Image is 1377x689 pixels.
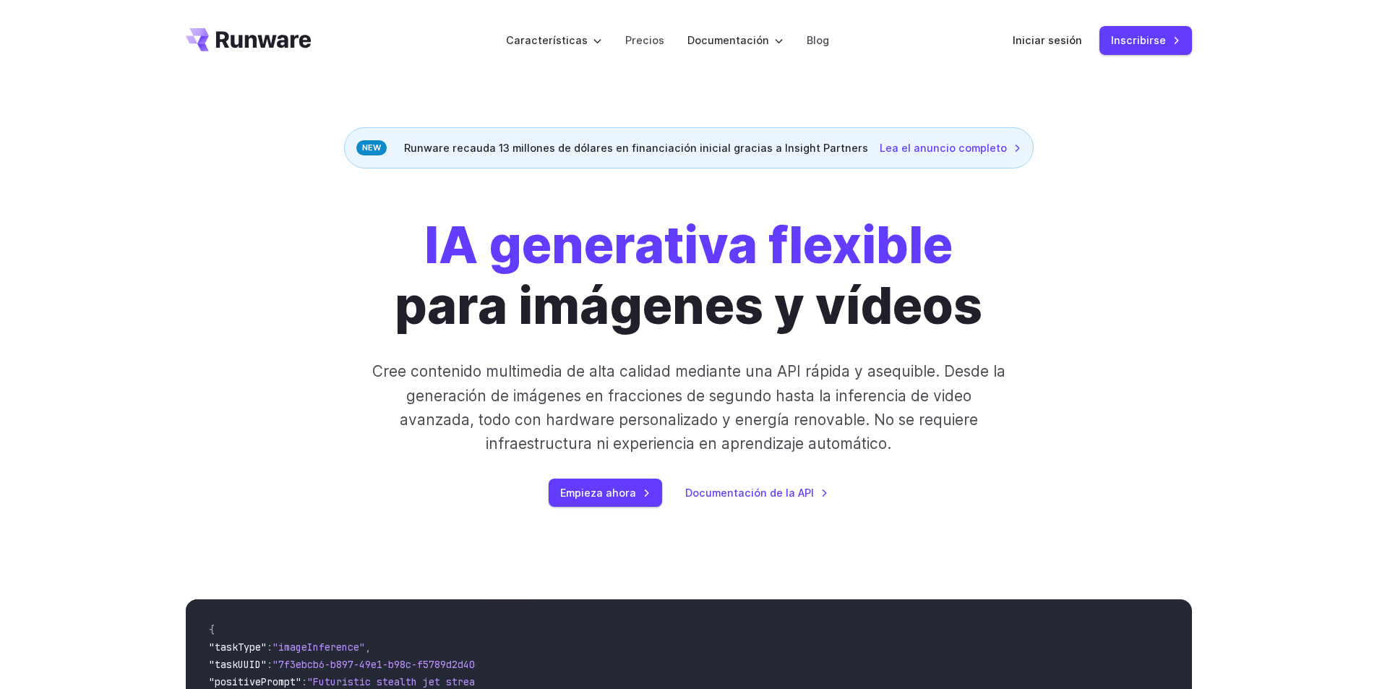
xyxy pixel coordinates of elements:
[404,142,868,154] font: Runware recauda 13 millones de dólares en financiación inicial gracias a Insight Partners
[209,658,267,671] span: "taskUUID"
[880,142,1007,154] font: Lea el anuncio completo
[687,34,769,46] font: Documentación
[1111,34,1166,46] font: Inscribirse
[372,362,1005,453] font: Cree contenido multimedia de alta calidad mediante una API rápida y asequible. Desde la generació...
[307,675,833,688] span: "Futuristic stealth jet streaking through a neon-lit cityscape with glowing purple exhaust"
[209,623,215,636] span: {
[186,28,312,51] a: Ir a /
[549,479,662,507] a: Empieza ahora
[685,484,828,501] a: Documentación de la API
[807,32,829,48] a: Blog
[625,32,664,48] a: Precios
[365,641,371,654] span: ,
[424,214,953,275] font: IA generativa flexible
[273,658,492,671] span: "7f3ebcb6-b897-49e1-b98c-f5789d2d40d7"
[301,675,307,688] span: :
[1013,34,1082,46] font: Iniciar sesión
[209,675,301,688] span: "positivePrompt"
[273,641,365,654] span: "imageInference"
[267,658,273,671] span: :
[1013,32,1082,48] a: Iniciar sesión
[625,34,664,46] font: Precios
[506,34,588,46] font: Características
[880,140,1021,156] a: Lea el anuncio completo
[267,641,273,654] span: :
[395,275,982,336] font: para imágenes y vídeos
[560,487,636,499] font: Empieza ahora
[1099,26,1192,54] a: Inscribirse
[807,34,829,46] font: Blog
[685,487,814,499] font: Documentación de la API
[209,641,267,654] span: "taskType"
